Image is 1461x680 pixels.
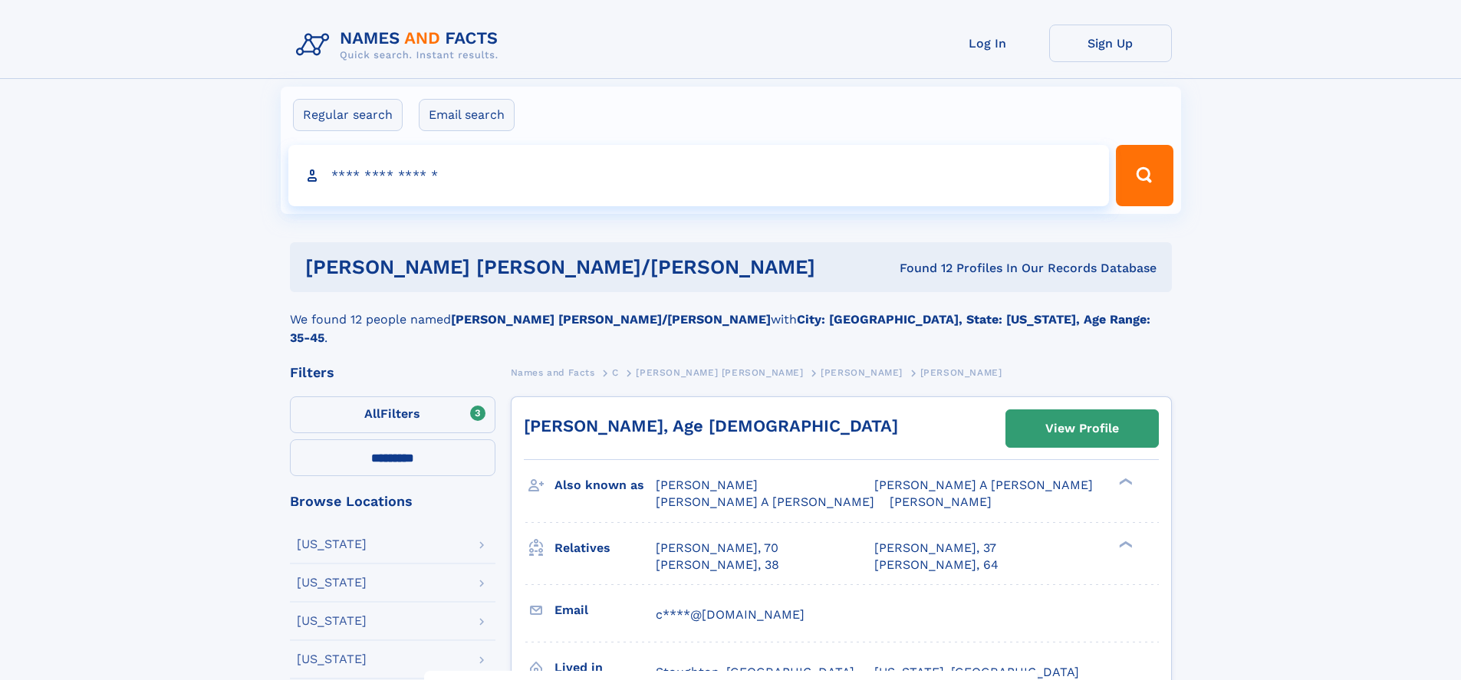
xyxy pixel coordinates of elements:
[1115,477,1134,487] div: ❯
[656,478,758,492] span: [PERSON_NAME]
[890,494,992,509] span: [PERSON_NAME]
[612,367,619,378] span: C
[511,363,595,382] a: Names and Facts
[656,665,854,679] span: Stoughton, [GEOGRAPHIC_DATA]
[305,258,857,277] h1: [PERSON_NAME] [PERSON_NAME]/[PERSON_NAME]
[636,367,803,378] span: [PERSON_NAME] [PERSON_NAME]
[297,577,367,589] div: [US_STATE]
[656,494,874,509] span: [PERSON_NAME] A [PERSON_NAME]
[926,25,1049,62] a: Log In
[1006,410,1158,447] a: View Profile
[636,363,803,382] a: [PERSON_NAME] [PERSON_NAME]
[920,367,1002,378] span: [PERSON_NAME]
[554,535,656,561] h3: Relatives
[821,367,903,378] span: [PERSON_NAME]
[297,653,367,665] div: [US_STATE]
[451,312,771,327] b: [PERSON_NAME] [PERSON_NAME]/[PERSON_NAME]
[290,25,511,66] img: Logo Names and Facts
[554,472,656,498] h3: Also known as
[290,292,1172,347] div: We found 12 people named with .
[288,145,1110,206] input: search input
[290,494,495,508] div: Browse Locations
[293,99,403,131] label: Regular search
[524,416,898,435] a: [PERSON_NAME], Age [DEMOGRAPHIC_DATA]
[612,363,619,382] a: C
[874,665,1079,679] span: [US_STATE], [GEOGRAPHIC_DATA]
[656,540,778,557] a: [PERSON_NAME], 70
[656,557,779,573] a: [PERSON_NAME], 38
[290,312,1150,345] b: City: [GEOGRAPHIC_DATA], State: [US_STATE], Age Range: 35-45
[857,260,1157,277] div: Found 12 Profiles In Our Records Database
[1115,539,1134,549] div: ❯
[554,597,656,623] h3: Email
[290,366,495,379] div: Filters
[874,478,1093,492] span: [PERSON_NAME] A [PERSON_NAME]
[1049,25,1172,62] a: Sign Up
[821,363,903,382] a: [PERSON_NAME]
[364,406,380,421] span: All
[290,396,495,433] label: Filters
[297,538,367,550] div: [US_STATE]
[874,557,999,573] a: [PERSON_NAME], 64
[297,615,367,627] div: [US_STATE]
[1116,145,1173,206] button: Search Button
[1045,411,1119,446] div: View Profile
[419,99,515,131] label: Email search
[874,540,996,557] a: [PERSON_NAME], 37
